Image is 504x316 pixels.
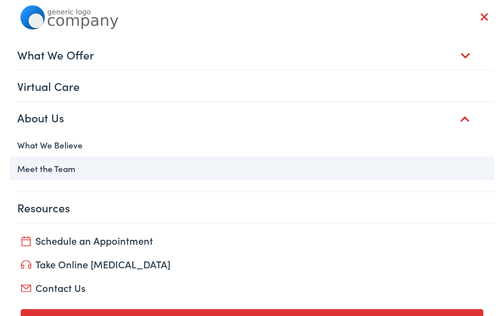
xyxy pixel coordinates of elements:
[10,133,494,157] a: What We Believe
[21,285,31,292] img: utility icon
[21,257,483,271] a: Take Online [MEDICAL_DATA]
[21,260,31,269] img: utility icon
[17,192,494,223] a: Resources
[21,236,31,246] img: utility icon
[17,71,494,101] a: Virtual Care
[17,102,494,133] a: About Us
[17,39,494,70] a: What We Offer
[21,281,483,294] a: Contact Us
[21,233,483,247] a: Schedule an Appointment
[10,157,494,180] a: Meet the Team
